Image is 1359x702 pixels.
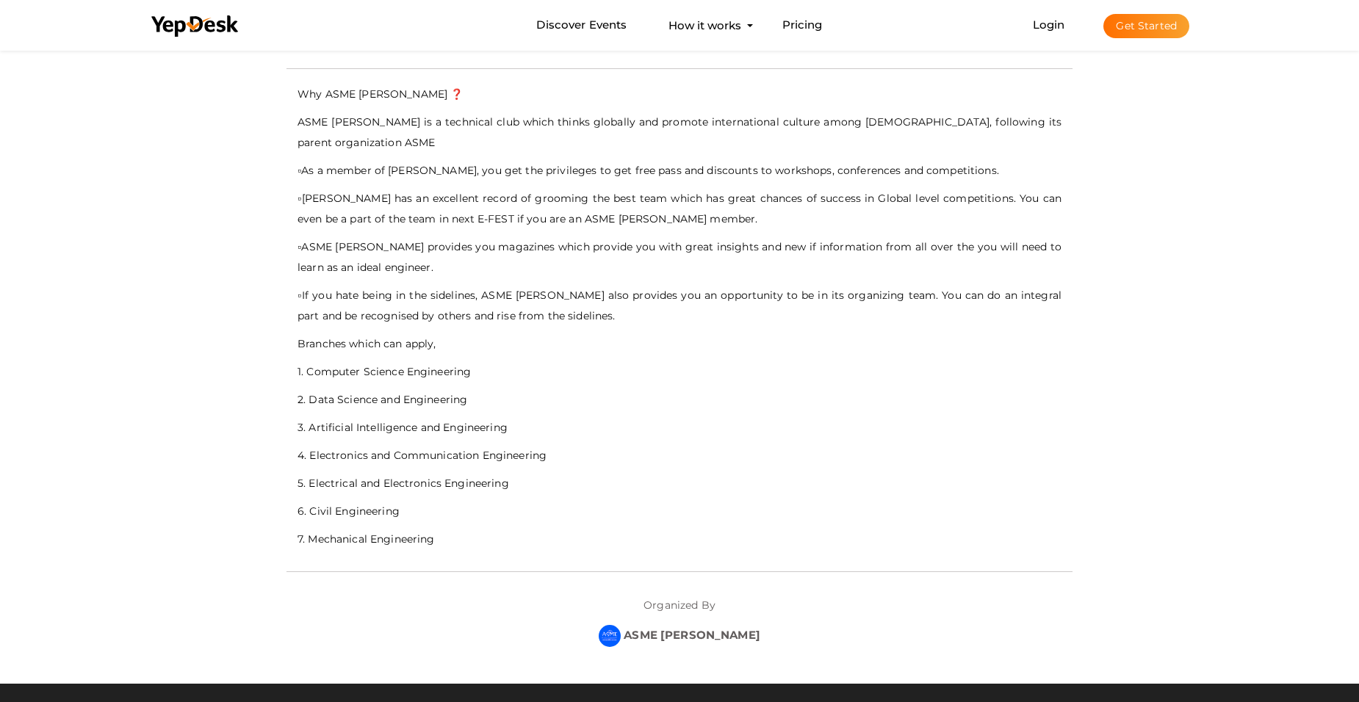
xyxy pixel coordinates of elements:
p: Branches which can apply, [298,333,1061,354]
img: ACg8ocIznaYxAd1j8yGuuk7V8oyGTUXj0eGIu5KK6886ihuBZQ=s100 [599,625,621,647]
label: Organized By [644,587,715,612]
p: 6. Civil Engineering [298,501,1061,521]
a: Login [1033,18,1065,32]
p: ▫If you hate being in the sidelines, ASME [PERSON_NAME] also provides you an opportunity to be in... [298,285,1061,326]
p: Why ASME [PERSON_NAME] ❓ [298,84,1061,104]
p: ▫ASME [PERSON_NAME] provides you magazines which provide you with great insights and new if infor... [298,236,1061,278]
p: 7. Mechanical Engineering [298,529,1061,549]
p: 3. Artificial Intelligence and Engineering [298,417,1061,438]
p: ▫As a member of [PERSON_NAME], you get the privileges to get free pass and discounts to workshops... [298,160,1061,181]
b: ASME [PERSON_NAME] [624,628,760,642]
p: 2. Data Science and Engineering [298,389,1061,410]
p: 5. Electrical and Electronics Engineering [298,473,1061,493]
p: ▫[PERSON_NAME] has an excellent record of grooming the best team which has great chances of succe... [298,188,1061,229]
a: Pricing [782,12,823,39]
p: 1. Computer Science Engineering [298,361,1061,382]
a: Discover Events [536,12,627,39]
p: ASME [PERSON_NAME] is a technical club which thinks globally and promote international culture am... [298,112,1061,153]
button: How it works [664,12,746,39]
p: 4. Electronics and Communication Engineering [298,445,1061,466]
button: Get Started [1103,14,1189,38]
